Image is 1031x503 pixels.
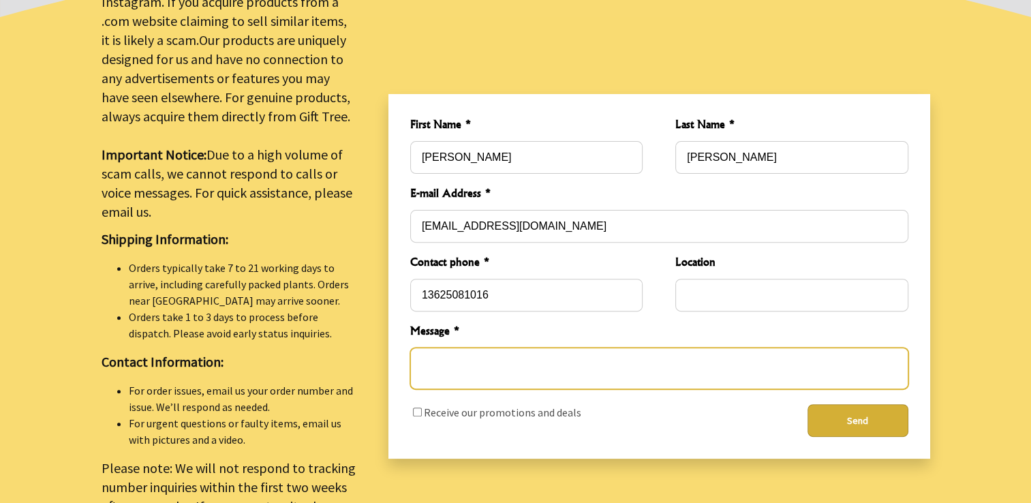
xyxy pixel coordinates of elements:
[410,210,908,243] input: E-mail Address *
[424,406,581,419] label: Receive our promotions and deals
[410,348,908,389] textarea: Message *
[675,254,908,273] span: Location
[129,382,356,415] li: For order issues, email us your order number and issue. We’ll respond as needed.
[410,254,643,273] span: Contact phone *
[675,116,908,136] span: Last Name *
[102,146,206,163] strong: Important Notice:
[102,230,228,247] strong: Shipping Information:
[675,279,908,311] input: Location
[129,415,356,448] li: For urgent questions or faulty items, email us with pictures and a video.
[410,279,643,311] input: Contact phone *
[675,141,908,174] input: Last Name *
[129,260,356,309] li: Orders typically take 7 to 21 working days to arrive, including carefully packed plants. Orders n...
[410,141,643,174] input: First Name *
[410,322,908,342] span: Message *
[410,116,643,136] span: First Name *
[410,185,908,204] span: E-mail Address *
[102,353,224,370] strong: Contact Information:
[129,309,356,341] li: Orders take 1 to 3 days to process before dispatch. Please avoid early status inquiries.
[807,404,908,437] button: Send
